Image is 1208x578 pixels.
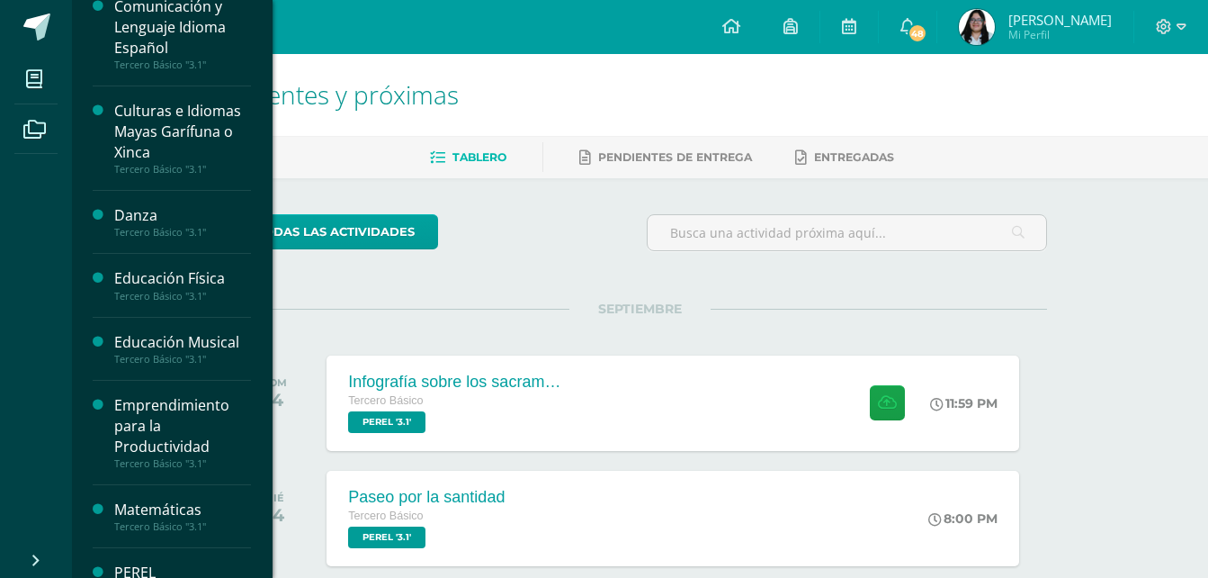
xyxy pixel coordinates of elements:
[959,9,995,45] img: 90de6fbeeae09dd1564117bd9b97d342.png
[348,394,423,407] span: Tercero Básico
[348,373,564,392] div: Infografía sobre los sacramntos de servicio
[114,59,251,71] div: Tercero Básico "3.1"
[94,77,459,112] span: Actividades recientes y próximas
[598,150,752,164] span: Pendientes de entrega
[114,205,251,239] a: DanzaTercero Básico "3.1"
[114,332,251,366] a: Educación MusicalTercero Básico "3.1"
[114,226,251,239] div: Tercero Básico "3.1"
[569,301,711,317] span: SEPTIEMBRE
[348,488,505,507] div: Paseo por la santidad
[1008,27,1112,42] span: Mi Perfil
[114,268,251,302] a: Educación FísicaTercero Básico "3.1"
[430,143,506,172] a: Tablero
[348,411,425,433] span: PEREL '3.1'
[114,395,251,457] div: Emprendimiento para la Productividad
[114,290,251,303] div: Tercero Básico "3.1"
[114,205,251,226] div: Danza
[1008,11,1112,29] span: [PERSON_NAME]
[261,376,287,389] div: DOM
[348,527,425,548] span: PEREL '3.1'
[114,163,251,176] div: Tercero Básico "3.1"
[795,143,894,172] a: Entregadas
[114,395,251,470] a: Emprendimiento para la ProductividadTercero Básico "3.1"
[261,389,287,411] div: 14
[233,214,438,249] a: todas las Actividades
[114,520,251,533] div: Tercero Básico "3.1"
[263,492,284,504] div: MIÉ
[263,504,284,526] div: 24
[114,101,251,176] a: Culturas e Idiomas Mayas Garífuna o XincaTercero Básico "3.1"
[348,510,423,522] span: Tercero Básico
[114,353,251,366] div: Tercero Básico "3.1"
[114,332,251,353] div: Educación Musical
[114,101,251,163] div: Culturas e Idiomas Mayas Garífuna o Xinca
[114,457,251,470] div: Tercero Básico "3.1"
[452,150,506,164] span: Tablero
[814,150,894,164] span: Entregadas
[908,23,927,43] span: 48
[114,268,251,289] div: Educación Física
[928,510,998,527] div: 8:00 PM
[114,500,251,533] a: MatemáticasTercero Básico "3.1"
[648,215,1046,250] input: Busca una actividad próxima aquí...
[114,500,251,520] div: Matemáticas
[930,395,998,411] div: 11:59 PM
[579,143,752,172] a: Pendientes de entrega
